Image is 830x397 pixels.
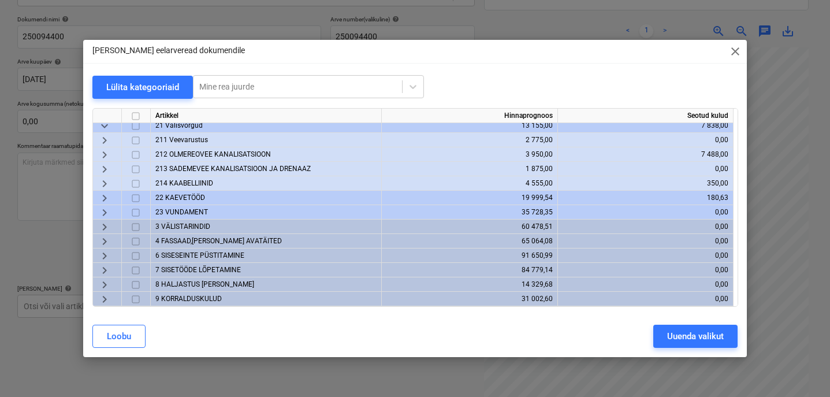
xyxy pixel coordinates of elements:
div: Lülita kategooriaid [106,80,179,95]
div: 31 002,60 [386,292,553,306]
span: 6 SISESEINTE PÜSTITAMINE [155,251,244,259]
div: 0,00 [563,263,728,277]
span: close [728,44,742,58]
span: keyboard_arrow_right [98,234,111,248]
div: 0,00 [563,277,728,292]
div: 0,00 [563,133,728,147]
div: 91 650,99 [386,248,553,263]
span: 3 VÄLISTARINDID [155,222,210,231]
div: 19 999,54 [386,191,553,205]
iframe: Chat Widget [772,342,830,397]
span: 22 KAEVETÖÖD [155,194,205,202]
span: keyboard_arrow_right [98,205,111,219]
span: 214 KAABELLIINID [155,179,213,187]
span: keyboard_arrow_right [98,147,111,161]
div: 0,00 [563,292,728,306]
span: 4 FASSAAD,KATUS JA AVATÄITED [155,237,282,245]
div: Uuenda valikut [667,329,724,344]
span: keyboard_arrow_right [98,220,111,233]
div: Seotud kulud [558,109,734,123]
div: 7 488,00 [563,147,728,162]
span: 211 Veevarustus [155,136,208,144]
span: 7 SISETÖÖDE LÕPETAMINE [155,266,241,274]
span: keyboard_arrow_right [98,263,111,277]
div: 14 329,68 [386,277,553,292]
span: keyboard_arrow_right [98,292,111,306]
div: 1 875,00 [386,162,553,176]
div: 65 064,08 [386,234,553,248]
p: [PERSON_NAME] eelarveread dokumendile [92,44,245,57]
div: 13 155,00 [386,118,553,133]
div: 180,63 [563,191,728,205]
span: 213 SADEMEVEE KANALISATSIOON JA DRENAAZ [155,165,311,173]
span: 23 VUNDAMENT [155,208,208,216]
span: keyboard_arrow_right [98,176,111,190]
div: Artikkel [151,109,382,123]
div: 0,00 [563,162,728,176]
div: Loobu [107,329,131,344]
div: 4 555,00 [386,176,553,191]
div: 0,00 [563,248,728,263]
div: 7 838,00 [563,118,728,133]
span: 212 OLMEREOVEE KANALISATSIOON [155,150,271,158]
span: keyboard_arrow_down [98,118,111,132]
div: 0,00 [563,205,728,220]
button: Uuenda valikut [653,325,738,348]
span: keyboard_arrow_right [98,277,111,291]
span: 8 HALJASTUS JA TERRASS [155,280,254,288]
span: 9 KORRALDUSKULUD [155,295,222,303]
div: 350,00 [563,176,728,191]
div: 60 478,51 [386,220,553,234]
span: keyboard_arrow_right [98,248,111,262]
span: 21 Välisvõrgud [155,121,203,129]
div: Hinnaprognoos [382,109,558,123]
span: keyboard_arrow_right [98,133,111,147]
div: 84 779,14 [386,263,553,277]
span: keyboard_arrow_right [98,191,111,205]
div: 2 775,00 [386,133,553,147]
div: 0,00 [563,234,728,248]
div: 3 950,00 [386,147,553,162]
button: Lülita kategooriaid [92,76,193,99]
div: 35 728,35 [386,205,553,220]
span: keyboard_arrow_right [98,162,111,176]
button: Loobu [92,325,146,348]
div: 0,00 [563,220,728,234]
